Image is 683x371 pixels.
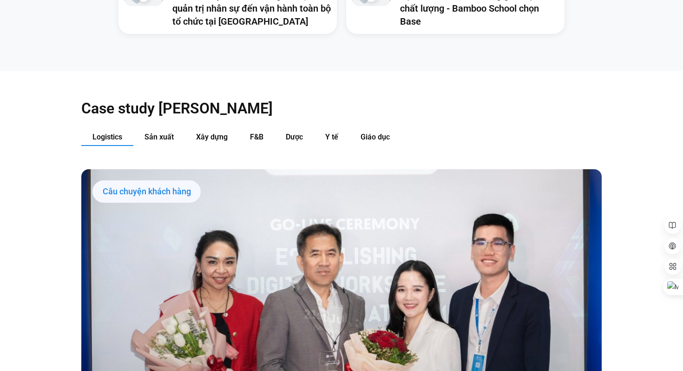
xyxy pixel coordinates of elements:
[81,99,602,118] h2: Case study [PERSON_NAME]
[250,132,263,141] span: F&B
[144,132,174,141] span: Sản xuất
[286,132,303,141] span: Dược
[196,132,228,141] span: Xây dựng
[92,180,201,203] div: Câu chuyện khách hàng
[325,132,338,141] span: Y tế
[92,132,122,141] span: Logistics
[361,132,390,141] span: Giáo dục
